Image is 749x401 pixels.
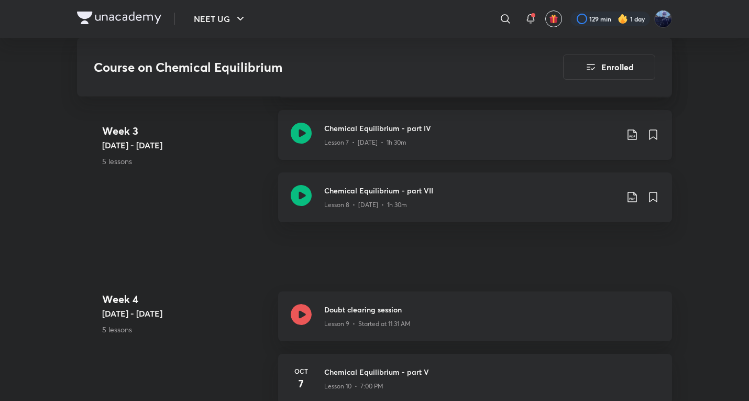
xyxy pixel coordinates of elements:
h4: Week 4 [102,291,270,307]
h5: [DATE] - [DATE] [102,307,270,320]
h6: Oct [291,366,312,376]
p: Lesson 8 • [DATE] • 1h 30m [324,200,407,210]
p: Lesson 10 • 7:00 PM [324,382,383,391]
h3: Chemical Equilibrium - part V [324,366,659,377]
img: streak [618,14,628,24]
a: Doubt clearing sessionLesson 9 • Started at 11:31 AM [278,291,672,354]
button: NEET UG [188,8,253,29]
h5: [DATE] - [DATE] [102,139,270,151]
a: Chemical Equilibrium - part IVLesson 7 • [DATE] • 1h 30m [278,110,672,172]
button: Enrolled [563,55,655,80]
h3: Chemical Equilibrium - part VII [324,185,618,196]
h3: Course on Chemical Equilibrium [94,60,504,75]
h4: 7 [291,376,312,392]
img: Company Logo [77,12,161,24]
p: 5 lessons [102,156,270,167]
h3: Chemical Equilibrium - part IV [324,123,618,134]
p: Lesson 7 • [DATE] • 1h 30m [324,138,406,147]
h4: Week 3 [102,123,270,139]
a: Chemical Equilibrium - part VIILesson 8 • [DATE] • 1h 30m [278,172,672,235]
p: Lesson 9 • Started at 11:31 AM [324,319,411,329]
img: Kushagra Singh [654,10,672,28]
a: Company Logo [77,12,161,27]
h3: Doubt clearing session [324,304,659,315]
p: 5 lessons [102,324,270,335]
button: avatar [545,10,562,27]
img: avatar [549,14,558,24]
